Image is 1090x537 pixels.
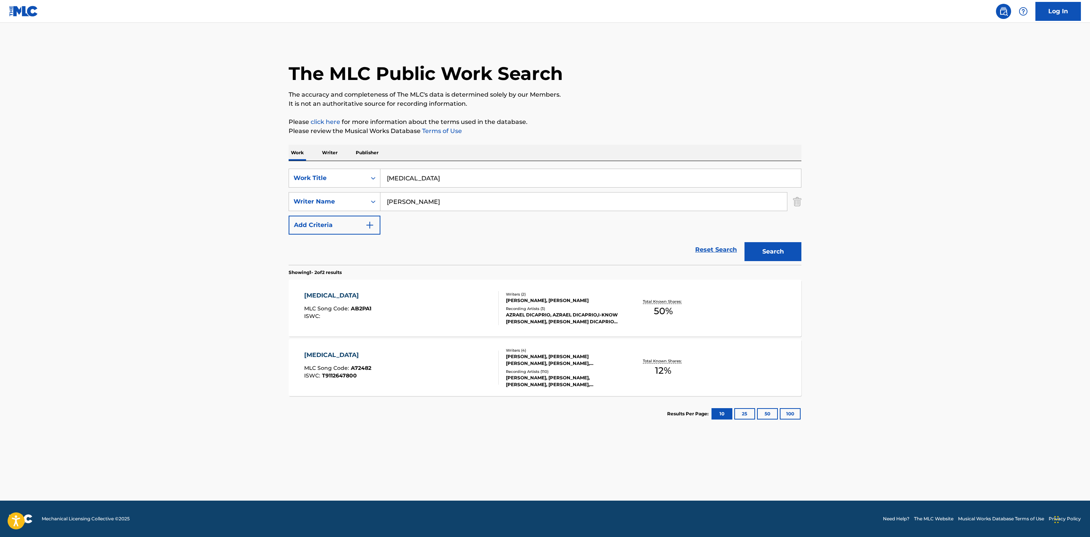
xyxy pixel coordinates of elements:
a: Terms of Use [421,127,462,135]
img: logo [9,514,33,523]
p: Total Known Shares: [643,299,683,304]
span: ISWC : [304,313,322,319]
p: It is not an authoritative source for recording information. [289,99,801,108]
span: ISWC : [304,372,322,379]
span: MLC Song Code : [304,365,351,371]
img: 9d2ae6d4665cec9f34b9.svg [365,221,374,230]
a: [MEDICAL_DATA]MLC Song Code:AB2PA1ISWC:Writers (2)[PERSON_NAME], [PERSON_NAME]Recording Artists (... [289,280,801,337]
p: Showing 1 - 2 of 2 results [289,269,342,276]
span: 12 % [655,364,671,377]
div: Writers ( 4 ) [506,348,620,353]
button: 25 [734,408,755,420]
div: Writer Name [294,197,362,206]
img: MLC Logo [9,6,38,17]
a: Musical Works Database Terms of Use [958,515,1044,522]
a: The MLC Website [914,515,953,522]
div: Recording Artists ( 3 ) [506,306,620,312]
span: 50 % [654,304,673,318]
p: Please for more information about the terms used in the database. [289,117,801,127]
img: Delete Criterion [793,192,801,211]
p: Writer [320,145,340,161]
a: click here [311,118,340,125]
p: Publisher [353,145,381,161]
button: 100 [780,408,801,420]
iframe: Chat Widget [1052,501,1090,537]
p: Results Per Page: [667,410,710,417]
div: [PERSON_NAME], [PERSON_NAME] [PERSON_NAME], [PERSON_NAME], [PERSON_NAME] [506,353,620,367]
form: Search Form [289,169,801,265]
button: Search [744,242,801,261]
a: Public Search [996,4,1011,19]
div: Writers ( 2 ) [506,291,620,297]
a: Reset Search [691,241,741,258]
span: Mechanical Licensing Collective © 2025 [42,515,130,522]
p: Total Known Shares: [643,358,683,364]
img: help [1019,7,1028,16]
div: Recording Artists ( 110 ) [506,369,620,374]
div: [MEDICAL_DATA] [304,291,371,300]
div: [PERSON_NAME], [PERSON_NAME] [506,297,620,304]
div: Drag [1054,508,1059,531]
div: Help [1016,4,1031,19]
h1: The MLC Public Work Search [289,62,563,85]
p: The accuracy and completeness of The MLC's data is determined solely by our Members. [289,90,801,99]
div: AZRAEL DICAPRIO, AZRAEL DICAPRIO,I-KNOW [PERSON_NAME], [PERSON_NAME] DICAPRIO FEATURING I-KNOW BR... [506,312,620,325]
button: 10 [711,408,732,420]
span: A72482 [351,365,371,371]
span: MLC Song Code : [304,305,351,312]
p: Please review the Musical Works Database [289,127,801,136]
a: [MEDICAL_DATA]MLC Song Code:A72482ISWC:T9112647800Writers (4)[PERSON_NAME], [PERSON_NAME] [PERSON... [289,339,801,396]
a: Need Help? [883,515,909,522]
button: 50 [757,408,778,420]
a: Privacy Policy [1049,515,1081,522]
div: [MEDICAL_DATA] [304,351,371,360]
button: Add Criteria [289,216,380,235]
span: T9112647800 [322,372,357,379]
a: Log In [1035,2,1081,21]
p: Work [289,145,306,161]
div: [PERSON_NAME], [PERSON_NAME], [PERSON_NAME], [PERSON_NAME],[PERSON_NAME],[PERSON_NAME], [PERSON_N... [506,374,620,388]
div: Work Title [294,174,362,183]
img: search [999,7,1008,16]
span: AB2PA1 [351,305,371,312]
